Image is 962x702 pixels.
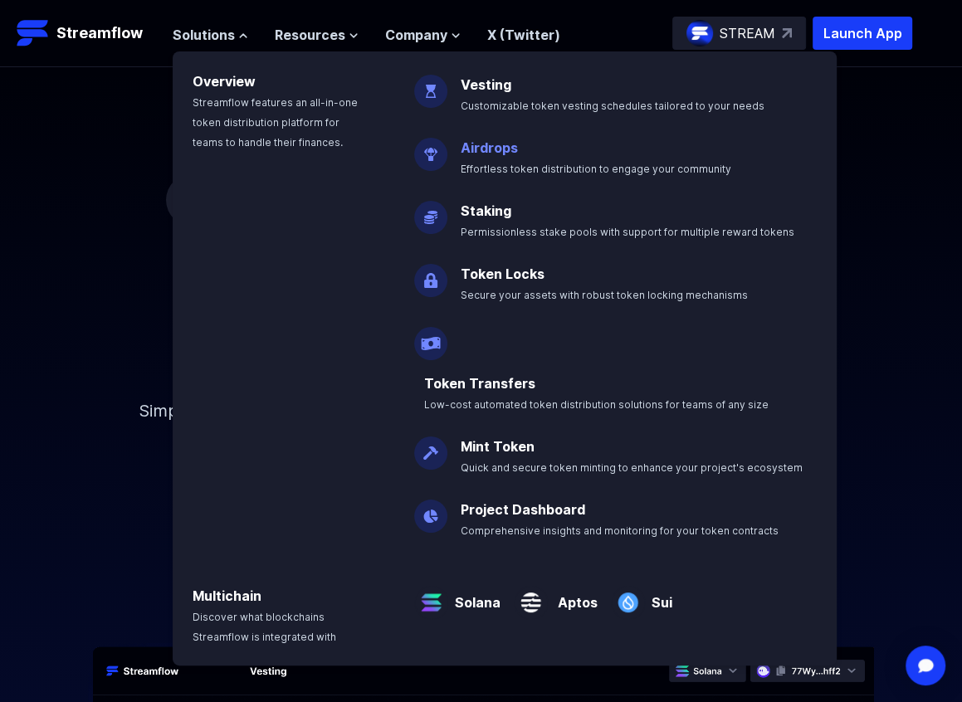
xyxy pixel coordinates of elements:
[686,20,713,46] img: streamflow-logo-circle.png
[414,423,447,470] img: Mint Token
[461,163,731,175] span: Effortless token distribution to engage your community
[813,17,912,50] button: Launch App
[414,251,447,297] img: Token Locks
[193,611,336,643] span: Discover what blockchains Streamflow is integrated with
[461,524,779,537] span: Comprehensive insights and monitoring for your token contracts
[414,124,447,171] img: Airdrops
[414,188,447,234] img: Staking
[424,375,535,392] a: Token Transfers
[173,25,248,45] button: Solutions
[906,646,945,685] div: Open Intercom Messenger
[672,17,806,50] a: STREAM
[193,96,358,149] span: Streamflow features an all-in-one token distribution platform for teams to handle their finances.
[414,486,447,533] img: Project Dashboard
[782,28,792,38] img: top-right-arrow.svg
[461,461,803,474] span: Quick and secure token minting to enhance your project's ecosystem
[611,573,645,619] img: Sui
[193,587,261,604] a: Multichain
[514,573,548,619] img: Aptos
[414,314,447,360] img: Payroll
[414,573,448,619] img: Solana
[56,22,143,45] p: Streamflow
[548,579,598,612] a: Aptos
[461,266,544,282] a: Token Locks
[461,501,585,518] a: Project Dashboard
[173,25,235,45] span: Solutions
[125,373,838,472] p: Simplify your token distribution with Streamflow's Application and SDK, offering access to custom...
[414,61,447,108] img: Vesting
[385,25,447,45] span: Company
[275,25,345,45] span: Resources
[108,266,855,373] h1: Token management infrastructure
[193,73,256,90] a: Overview
[461,100,764,112] span: Customizable token vesting schedules tailored to your needs
[487,27,560,43] a: X (Twitter)
[461,226,794,238] span: Permissionless stake pools with support for multiple reward tokens
[448,579,501,612] a: Solana
[17,17,50,50] img: Streamflow Logo
[461,202,511,219] a: Staking
[461,289,748,301] span: Secure your assets with robust token locking mechanisms
[461,438,535,455] a: Mint Token
[385,25,461,45] button: Company
[720,23,775,43] p: STREAM
[17,17,156,50] a: Streamflow
[461,76,511,93] a: Vesting
[645,579,672,612] a: Sui
[424,398,769,411] span: Low-cost automated token distribution solutions for teams of any size
[461,139,518,156] a: Airdrops
[275,25,359,45] button: Resources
